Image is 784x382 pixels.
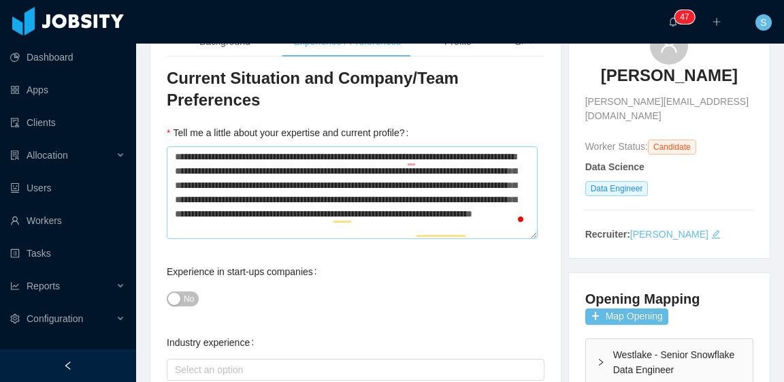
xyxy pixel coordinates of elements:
sup: 47 [674,10,694,24]
label: Tell me a little about your expertise and current profile? [167,127,414,138]
i: icon: plus [712,17,721,27]
strong: Data Science [585,161,644,172]
button: Experience in start-ups companies [167,291,199,306]
span: S [760,14,766,31]
span: Candidate [648,140,696,155]
a: [PERSON_NAME] [601,65,738,95]
p: 7 [685,10,689,24]
span: Data Engineer [585,181,649,196]
i: icon: setting [10,314,20,323]
span: Worker Status: [585,141,648,152]
a: [PERSON_NAME] [630,229,708,240]
label: Experience in start-ups companies [167,266,323,277]
span: [PERSON_NAME][EMAIL_ADDRESS][DOMAIN_NAME] [585,95,753,123]
i: icon: right [597,358,605,366]
span: Configuration [27,313,83,324]
button: icon: plusMap Opening [585,308,668,325]
h3: [PERSON_NAME] [601,65,738,86]
label: Industry experience [167,337,259,348]
textarea: To enrich screen reader interactions, please activate Accessibility in Grammarly extension settings [167,146,538,239]
span: No [184,292,194,306]
a: icon: appstoreApps [10,76,125,104]
a: icon: robotUsers [10,174,125,202]
i: icon: line-chart [10,281,20,291]
p: 4 [680,10,685,24]
i: icon: edit [711,229,721,239]
strong: Recruiter: [585,229,630,240]
i: icon: bell [668,17,678,27]
div: Select an option [175,363,530,377]
a: icon: pie-chartDashboard [10,44,125,71]
h3: Current Situation and Company/Team Preferences [167,67,544,112]
i: icon: user [659,35,679,54]
i: icon: left [174,38,181,45]
a: icon: auditClients [10,109,125,136]
i: icon: right [529,38,536,45]
span: Reports [27,281,60,291]
a: icon: profileTasks [10,240,125,267]
a: icon: userWorkers [10,207,125,234]
i: icon: solution [10,150,20,160]
span: Allocation [27,150,68,161]
input: Industry experience [171,362,178,378]
h4: Opening Mapping [585,289,700,308]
